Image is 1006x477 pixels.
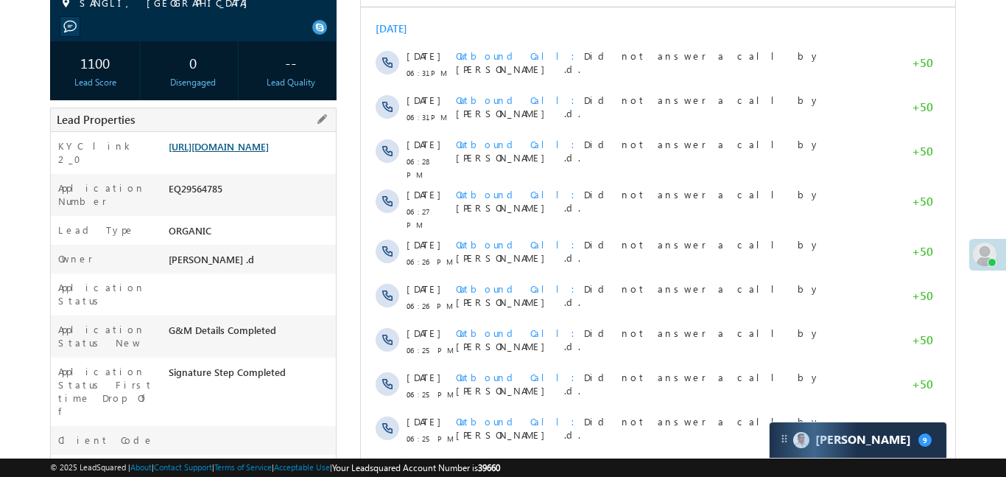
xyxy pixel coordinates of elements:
span: Did not answer a call by [PERSON_NAME] .d. [95,173,460,199]
span: [DATE] [46,318,79,331]
div: [DATE] [15,58,63,71]
span: Did not answer a call by [PERSON_NAME] .d. [95,129,460,155]
span: +50 [551,180,572,198]
label: Application Status [58,281,154,307]
span: [DATE] [46,173,79,187]
span: Outbound Call [95,173,223,186]
span: +50 [551,280,572,298]
label: KYC link 2_0 [58,139,154,166]
a: About [130,462,152,472]
div: 1100 [54,49,136,76]
span: [DATE] [46,362,79,375]
span: 06:31 PM [46,146,90,159]
a: Contact Support [154,462,212,472]
span: Activity Type [15,11,66,33]
div: ORGANIC [165,223,336,244]
span: [PERSON_NAME] .d [169,253,254,265]
span: [DATE] [46,274,79,287]
label: Owner [58,252,93,265]
div: All Time [253,16,283,29]
span: [DATE] [46,85,79,98]
div: -- [250,49,332,76]
div: G&M Details Completed [165,323,336,344]
span: 06:26 PM [46,290,90,304]
span: +50 [551,457,572,475]
span: Lead Properties [57,112,135,127]
div: All Selected [74,12,184,34]
span: Did not answer a call by [PERSON_NAME] .d. [95,223,460,249]
span: Outbound Call [95,406,223,419]
span: +50 [551,413,572,431]
span: Outbound Call [95,129,223,142]
div: Disengaged [152,76,234,89]
span: 06:28 PM [46,190,90,217]
div: Lead Quality [250,76,332,89]
img: carter-drag [778,433,790,445]
label: Application Status New [58,323,154,349]
span: Outbound Call [95,274,223,286]
span: +50 [551,324,572,342]
span: Did not answer a call by [PERSON_NAME] .d. [95,362,460,388]
span: Outbound Call [95,362,223,375]
span: 06:27 PM [46,240,90,267]
span: Did not answer a call by [PERSON_NAME] .d. [95,85,460,111]
span: 06:25 PM [46,423,90,436]
span: Outbound Call [95,85,223,97]
span: +50 [551,369,572,386]
span: 9 [918,434,932,447]
div: Signature Step Completed [165,365,336,386]
div: EQ29564785 [165,181,336,202]
span: Did not answer a call by [PERSON_NAME] .d. [95,406,460,432]
span: Did not answer a call by [PERSON_NAME] .d. [95,450,460,476]
span: © 2025 LeadSquared | | | | | [50,461,500,475]
span: [DATE] [46,450,79,464]
span: [DATE] [46,223,79,237]
div: Lead Score [54,76,136,89]
label: Application Number [58,181,154,208]
label: Client Code [58,434,154,447]
span: Time [222,11,242,33]
span: Outbound Call [95,318,223,330]
span: [DATE] [46,406,79,419]
label: Application Status First time Drop Off [58,365,154,418]
div: carter-dragCarter[PERSON_NAME]9 [769,422,947,459]
span: Did not answer a call by [PERSON_NAME] .d. [95,274,460,299]
span: 39660 [478,462,500,473]
span: +50 [551,91,572,109]
span: Outbound Call [95,223,223,236]
span: Your Leadsquared Account Number is [332,462,500,473]
div: All Selected [77,16,120,29]
span: +50 [551,230,572,248]
a: Terms of Service [214,462,272,472]
span: 06:25 PM [46,379,90,392]
span: [DATE] [46,129,79,142]
a: Acceptable Use [274,462,330,472]
div: 0 [152,49,234,76]
a: [URL][DOMAIN_NAME] [169,140,269,153]
span: Did not answer a call by [PERSON_NAME] .d. [95,318,460,344]
span: +50 [551,136,572,153]
label: Lead Type [58,223,135,237]
span: 06:31 PM [46,102,90,115]
span: Outbound Call [95,450,223,463]
span: 06:26 PM [46,335,90,348]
